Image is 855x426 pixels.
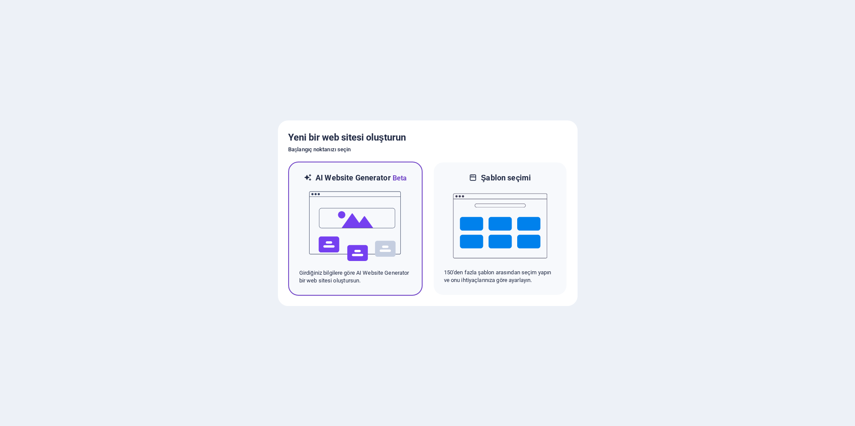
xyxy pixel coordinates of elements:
h6: AI Website Generator [316,173,407,183]
span: Beta [391,174,407,182]
div: Şablon seçimi150'den fazla şablon arasından seçim yapın ve onu ihtiyaçlarınıza göre ayarlayın. [433,162,567,296]
p: 150'den fazla şablon arasından seçim yapın ve onu ihtiyaçlarınıza göre ayarlayın. [444,269,556,284]
h6: Şablon seçimi [481,173,531,183]
p: Girdiğiniz bilgilere göre AI Website Generator bir web sitesi oluştursun. [299,269,411,285]
img: ai [308,183,402,269]
h5: Yeni bir web sitesi oluşturun [288,131,567,144]
div: AI Website GeneratorBetaaiGirdiğiniz bilgilere göre AI Website Generator bir web sitesi oluştursun. [288,162,423,296]
h6: Başlangıç noktanızı seçin [288,144,567,155]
